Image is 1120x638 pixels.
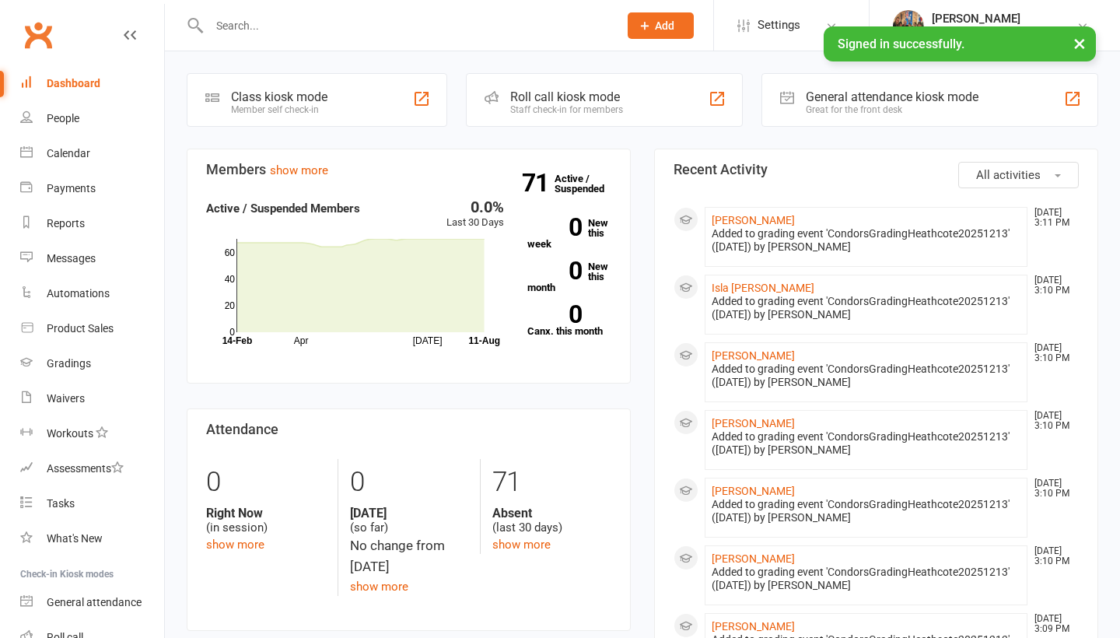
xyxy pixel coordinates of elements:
[47,596,142,608] div: General attendance
[527,303,582,326] strong: 0
[20,311,164,346] a: Product Sales
[510,104,623,115] div: Staff check-in for members
[527,218,611,249] a: 0New this week
[1027,343,1078,363] time: [DATE] 3:10 PM
[758,8,800,43] span: Settings
[527,216,582,239] strong: 0
[527,259,582,282] strong: 0
[674,162,1079,177] h3: Recent Activity
[20,136,164,171] a: Calendar
[655,19,674,32] span: Add
[446,199,504,231] div: Last 30 Days
[206,422,611,437] h3: Attendance
[932,26,1076,40] div: Kinetic Martial Arts Heathcote
[47,322,114,335] div: Product Sales
[47,287,110,300] div: Automations
[1027,411,1078,431] time: [DATE] 3:10 PM
[1027,478,1078,499] time: [DATE] 3:10 PM
[712,363,1020,389] div: Added to grading event 'CondorsGradingHeathcote20251213' ([DATE]) by [PERSON_NAME]
[446,199,504,215] div: 0.0%
[47,112,79,124] div: People
[206,506,326,535] div: (in session)
[712,227,1020,254] div: Added to grading event 'CondorsGradingHeathcote20251213' ([DATE]) by [PERSON_NAME]
[20,66,164,101] a: Dashboard
[47,217,85,230] div: Reports
[527,261,611,293] a: 0New this month
[712,430,1020,457] div: Added to grading event 'CondorsGradingHeathcote20251213' ([DATE]) by [PERSON_NAME]
[958,162,1079,188] button: All activities
[712,485,795,497] a: [PERSON_NAME]
[492,506,611,521] strong: Absent
[20,171,164,206] a: Payments
[205,15,607,37] input: Search...
[350,506,469,521] strong: [DATE]
[20,276,164,311] a: Automations
[712,552,795,565] a: [PERSON_NAME]
[492,506,611,535] div: (last 30 days)
[47,357,91,370] div: Gradings
[206,202,360,216] strong: Active / Suspended Members
[47,427,93,440] div: Workouts
[47,182,96,195] div: Payments
[20,241,164,276] a: Messages
[47,147,90,159] div: Calendar
[206,538,264,552] a: show more
[527,305,611,336] a: 0Canx. this month
[47,497,75,510] div: Tasks
[206,459,326,506] div: 0
[350,459,469,506] div: 0
[47,77,100,89] div: Dashboard
[47,392,85,405] div: Waivers
[270,163,328,177] a: show more
[350,580,408,594] a: show more
[20,585,164,620] a: General attendance kiosk mode
[628,12,694,39] button: Add
[806,89,978,104] div: General attendance kiosk mode
[20,346,164,381] a: Gradings
[712,417,795,429] a: [PERSON_NAME]
[838,37,964,51] span: Signed in successfully.
[47,462,124,475] div: Assessments
[1027,275,1078,296] time: [DATE] 3:10 PM
[19,16,58,54] a: Clubworx
[206,162,611,177] h3: Members
[20,206,164,241] a: Reports
[20,451,164,486] a: Assessments
[492,459,611,506] div: 71
[555,162,623,205] a: 71Active / Suspended
[350,535,469,577] div: No change from [DATE]
[712,498,1020,524] div: Added to grading event 'CondorsGradingHeathcote20251213' ([DATE]) by [PERSON_NAME]
[806,104,978,115] div: Great for the front desk
[932,12,1076,26] div: [PERSON_NAME]
[20,416,164,451] a: Workouts
[510,89,623,104] div: Roll call kiosk mode
[20,381,164,416] a: Waivers
[712,295,1020,321] div: Added to grading event 'CondorsGradingHeathcote20251213' ([DATE]) by [PERSON_NAME]
[976,168,1041,182] span: All activities
[492,538,551,552] a: show more
[1066,26,1094,60] button: ×
[47,532,103,545] div: What's New
[522,171,555,195] strong: 71
[231,104,327,115] div: Member self check-in
[20,521,164,556] a: What's New
[206,506,326,521] strong: Right Now
[712,349,795,362] a: [PERSON_NAME]
[1027,208,1078,228] time: [DATE] 3:11 PM
[1027,546,1078,566] time: [DATE] 3:10 PM
[350,506,469,535] div: (so far)
[20,101,164,136] a: People
[47,252,96,265] div: Messages
[1027,614,1078,634] time: [DATE] 3:09 PM
[893,10,924,41] img: thumb_image1669285699.png
[231,89,327,104] div: Class kiosk mode
[712,214,795,226] a: [PERSON_NAME]
[712,282,814,294] a: Isla [PERSON_NAME]
[712,566,1020,592] div: Added to grading event 'CondorsGradingHeathcote20251213' ([DATE]) by [PERSON_NAME]
[712,620,795,633] a: [PERSON_NAME]
[20,486,164,521] a: Tasks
